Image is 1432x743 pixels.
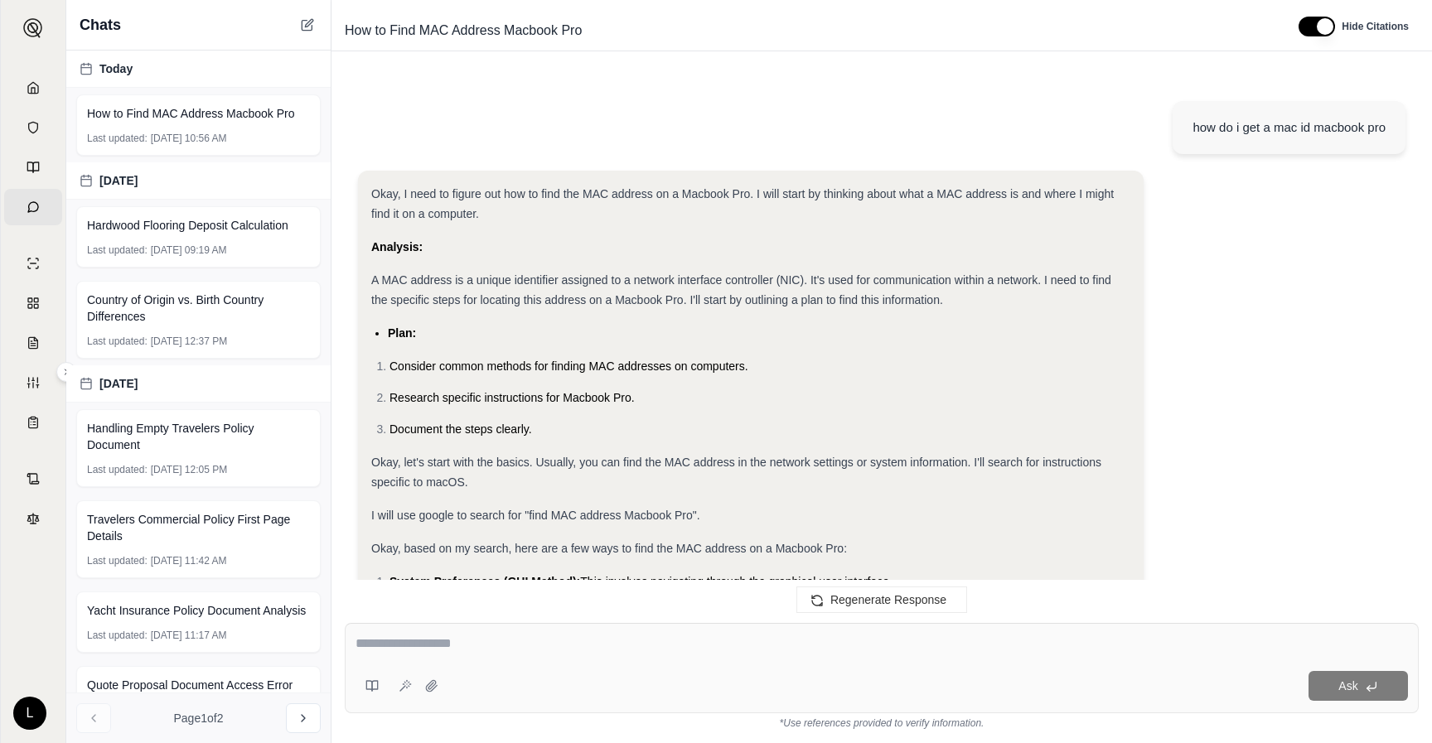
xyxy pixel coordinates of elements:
[796,586,967,613] button: Regenerate Response
[87,132,148,145] span: Last updated:
[388,326,416,340] span: Plan:
[4,404,62,441] a: Coverage Table
[371,240,423,253] strong: Analysis:
[151,132,227,145] span: [DATE] 10:56 AM
[830,593,946,606] span: Regenerate Response
[17,12,50,45] button: Expand sidebar
[99,375,138,392] span: [DATE]
[87,511,310,544] span: Travelers Commercial Policy First Page Details
[87,105,295,122] span: How to Find MAC Address Macbook Pro
[87,420,310,453] span: Handling Empty Travelers Policy Document
[4,149,62,186] a: Prompt Library
[4,325,62,361] a: Claim Coverage
[23,18,43,38] img: Expand sidebar
[87,554,148,567] span: Last updated:
[151,629,227,642] span: [DATE] 11:17 AM
[151,463,227,476] span: [DATE] 12:05 PM
[389,575,580,588] span: System Preferences (GUI Method):
[87,602,306,619] span: Yacht Insurance Policy Document Analysis
[151,554,227,567] span: [DATE] 11:42 AM
[4,285,62,321] a: Policy Comparisons
[4,189,62,225] a: Chat
[80,13,121,36] span: Chats
[338,17,1279,44] div: Edit Title
[389,391,635,404] span: Research specific instructions for Macbook Pro.
[4,70,62,106] a: Home
[174,710,224,726] span: Page 1 of 2
[1193,118,1386,138] div: how do i get a mac id macbook pro
[4,364,62,401] a: Custom Report
[389,359,748,373] span: Consider common methods for finding MAC addresses on computers.
[87,292,310,325] span: Country of Origin vs. Birth Country Differences
[99,172,138,189] span: [DATE]
[87,335,148,348] span: Last updated:
[371,187,1114,220] span: Okay, I need to figure out how to find the MAC address on a Macbook Pro. I will start by thinking...
[13,697,46,730] div: L
[4,109,62,146] a: Documents Vault
[345,713,1419,730] div: *Use references provided to verify information.
[4,461,62,497] a: Contract Analysis
[371,456,1101,489] span: Okay, let's start with the basics. Usually, you can find the MAC address in the network settings ...
[56,362,76,382] button: Expand sidebar
[87,677,293,693] span: Quote Proposal Document Access Error
[1338,679,1357,692] span: Ask
[87,463,148,476] span: Last updated:
[4,500,62,537] a: Legal Search Engine
[151,244,227,257] span: [DATE] 09:19 AM
[338,17,588,44] span: How to Find MAC Address Macbook Pro
[87,629,148,642] span: Last updated:
[4,245,62,282] a: Single Policy
[371,273,1111,306] span: A MAC address is a unique identifier assigned to a network interface controller (NIC). It's used ...
[151,335,227,348] span: [DATE] 12:37 PM
[1342,20,1409,33] span: Hide Citations
[87,217,288,234] span: Hardwood Flooring Deposit Calculation
[99,60,133,77] span: Today
[580,575,893,588] span: This involves navigating through the graphical user interface.
[87,244,148,257] span: Last updated:
[1309,671,1408,701] button: Ask
[389,422,532,436] span: Document the steps clearly.
[298,15,317,35] button: New Chat
[371,542,847,555] span: Okay, based on my search, here are a few ways to find the MAC address on a Macbook Pro:
[371,509,700,522] span: I will use google to search for "find MAC address Macbook Pro".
